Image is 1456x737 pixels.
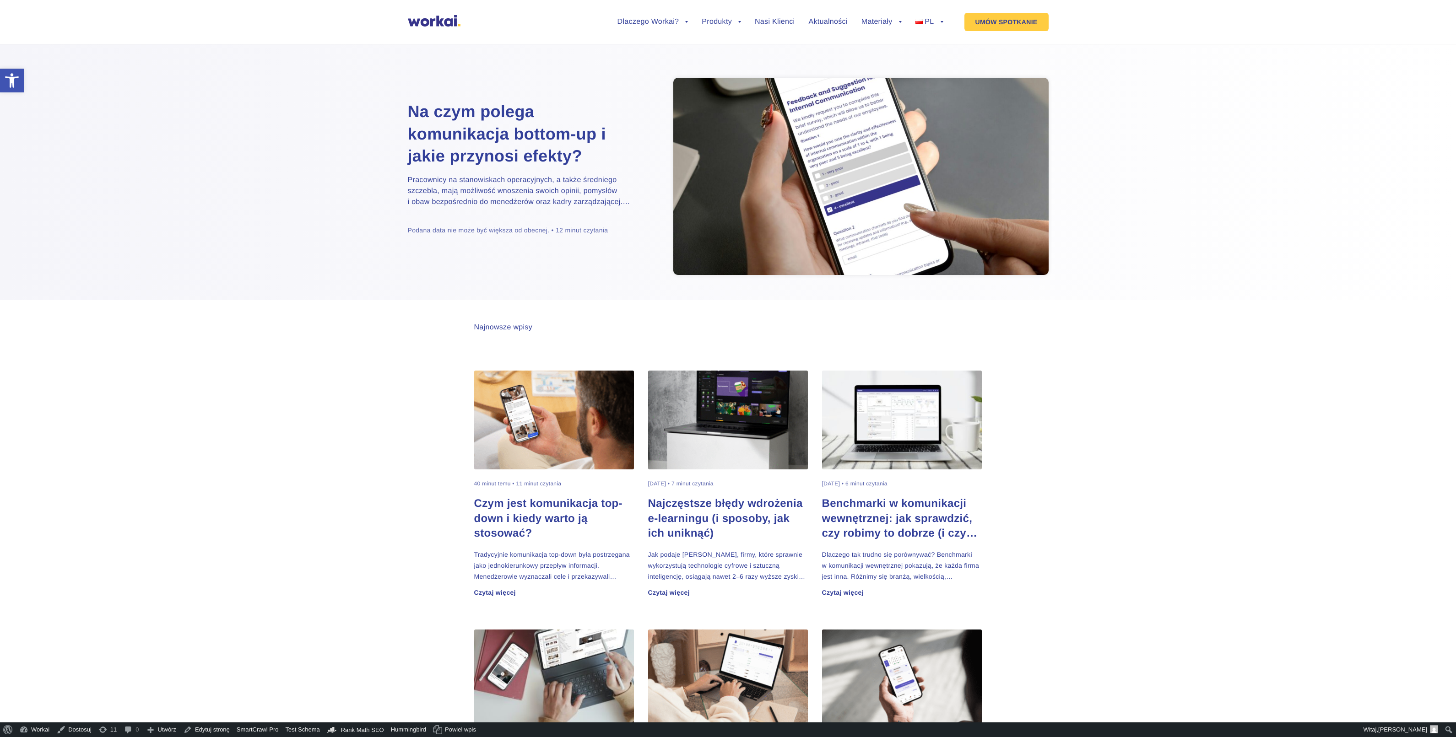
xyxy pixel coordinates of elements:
[822,496,982,540] a: Benchmarki w komunikacji wewnętrznej: jak sprawdzić, czy robimy to dobrze (i czy można lepiej)?
[925,18,934,26] span: PL
[408,226,608,235] div: Podana data nie może być większa od obecnej. • 12 minut czytania
[408,101,637,167] a: Na czym polega komunikacja bottom-up i jakie przynosi efekty?
[822,589,864,596] a: Czytaj więcej
[158,722,176,737] span: Utwórz
[964,13,1049,31] a: UMÓW SPOTKANIE
[702,18,741,26] a: Produkty
[648,496,808,540] a: Najczęstsze błędy wdrożenia e-learningu (i sposoby, jak ich uniknąć)
[474,589,516,596] a: Czytaj więcej
[822,549,982,582] p: Dlaczego tak trudno się porównywać? Benchmarki w komunikacji wewnętrznej pokazują, że każda firma...
[408,175,637,208] p: Pracownicy na stanowiskach operacyjnych, a także średniego szczebla, mają możliwość wnoszenia swo...
[341,726,384,733] span: Rank Math SEO
[474,549,634,582] p: Tradycyjnie komunikacja top-down była postrzegana jako jednokierunkowy przepływ informacji. Mened...
[474,323,533,332] div: Najnowsze wpisy
[53,722,95,737] a: Dostosuj
[1378,726,1427,733] span: [PERSON_NAME]
[648,589,690,596] a: Czytaj więcej
[445,722,476,737] span: Powiel wpis
[808,18,847,26] a: Aktualności
[822,629,982,728] img: cyfrowe środowisko pracy 2030
[648,549,808,582] p: Jak podaje [PERSON_NAME], firmy, które sprawnie wykorzystują technologie cyfrowe i sztuczną intel...
[180,722,233,737] a: Edytuj stronę
[110,722,117,737] span: 11
[16,722,53,737] a: Workai
[135,722,139,737] span: 0
[822,371,982,469] img: benchmarki w komunikacji wewnętrznej
[474,496,634,540] a: Czym jest komunikacja top-down i kiedy warto ją stosować?
[324,722,388,737] a: Kokpit Rank Math
[648,481,714,487] div: [DATE] • 7 minut czytania
[282,722,324,737] a: Test Schema
[755,18,795,26] a: Nasi Klienci
[474,481,562,487] div: 40 minut temu • 11 minut czytania
[233,722,282,737] a: SmartCrawl Pro
[1360,722,1442,737] a: Witaj,
[861,18,902,26] a: Materiały
[648,371,808,469] img: błędy wdrożenia e-learningu
[474,629,634,728] img: Kupić czy zbudować narzędzie do komunikacji - sprawdź wyzwania, które mogą Cię zaskoczyć
[617,18,688,26] a: Dlaczego Workai?
[388,722,430,737] a: Hummingbird
[822,481,888,487] div: [DATE] • 6 minut czytania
